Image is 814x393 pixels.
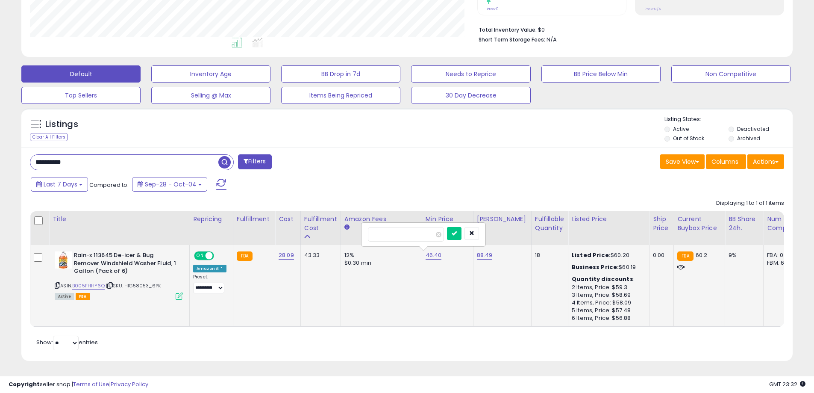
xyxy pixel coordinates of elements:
[479,26,537,33] b: Total Inventory Value:
[664,115,793,124] p: Listing States:
[572,291,643,299] div: 3 Items, Price: $58.69
[767,259,795,267] div: FBM: 6
[9,381,148,389] div: seller snap | |
[76,293,90,300] span: FBA
[132,177,207,192] button: Sep-28 - Oct-04
[677,251,693,261] small: FBA
[279,215,297,224] div: Cost
[111,380,148,388] a: Privacy Policy
[729,251,757,259] div: 9%
[572,299,643,307] div: 4 Items, Price: $58.09
[55,251,72,269] img: 41iZoDt9o6L._SL40_.jpg
[151,87,270,104] button: Selling @ Max
[477,215,528,224] div: [PERSON_NAME]
[653,215,670,233] div: Ship Price
[237,251,253,261] small: FBA
[44,180,77,189] span: Last 7 Days
[477,251,493,260] a: 88.49
[769,380,805,388] span: 2025-10-12 23:32 GMT
[671,65,790,83] button: Non Competitive
[31,177,88,192] button: Last 7 Days
[737,125,769,133] label: Deactivated
[89,181,129,189] span: Compared to:
[193,274,226,293] div: Preset:
[541,65,661,83] button: BB Price Below Min
[716,199,784,207] div: Displaying 1 to 1 of 1 items
[55,251,183,299] div: ASIN:
[195,252,206,260] span: ON
[535,251,561,259] div: 18
[237,215,271,224] div: Fulfillment
[193,265,226,272] div: Amazon AI *
[572,275,633,283] b: Quantity discounts
[151,65,270,83] button: Inventory Age
[344,224,350,231] small: Amazon Fees.
[344,259,415,267] div: $0.30 min
[36,338,98,346] span: Show: entries
[572,251,611,259] b: Listed Price:
[677,215,721,233] div: Current Buybox Price
[426,215,470,224] div: Min Price
[729,215,760,233] div: BB Share 24h.
[411,65,530,83] button: Needs to Reprice
[281,65,400,83] button: BB Drop in 7d
[344,251,415,259] div: 12%
[304,215,337,233] div: Fulfillment Cost
[53,215,186,224] div: Title
[30,133,68,141] div: Clear All Filters
[767,251,795,259] div: FBA: 0
[547,35,557,44] span: N/A
[193,215,229,224] div: Repricing
[572,314,643,322] div: 6 Items, Price: $56.88
[344,215,418,224] div: Amazon Fees
[281,87,400,104] button: Items Being Repriced
[426,251,442,260] a: 46.40
[487,6,499,12] small: Prev: 0
[21,65,141,83] button: Default
[145,180,197,189] span: Sep-28 - Oct-04
[644,6,661,12] small: Prev: N/A
[73,380,109,388] a: Terms of Use
[106,282,161,289] span: | SKU: HIG58053_6PK
[653,251,667,259] div: 0.00
[572,263,619,271] b: Business Price:
[55,293,74,300] span: All listings currently available for purchase on Amazon
[572,284,643,291] div: 2 Items, Price: $59.3
[572,307,643,314] div: 5 Items, Price: $57.48
[213,252,226,260] span: OFF
[737,135,760,142] label: Archived
[660,154,705,169] button: Save View
[74,251,178,278] b: Rain-x 113645 De-icer & Bug Remover Windshield Washer Fluid, 1 Gallon (Pack of 6)
[673,125,689,133] label: Active
[572,215,646,224] div: Listed Price
[238,154,271,169] button: Filters
[711,157,738,166] span: Columns
[572,275,643,283] div: :
[572,251,643,259] div: $60.20
[9,380,40,388] strong: Copyright
[535,215,564,233] div: Fulfillable Quantity
[479,24,778,34] li: $0
[45,118,78,130] h5: Listings
[304,251,334,259] div: 43.33
[72,282,105,290] a: B005FHHY6Q
[572,263,643,271] div: $60.19
[696,251,708,259] span: 60.2
[411,87,530,104] button: 30 Day Decrease
[479,36,545,43] b: Short Term Storage Fees:
[673,135,704,142] label: Out of Stock
[279,251,294,260] a: 28.09
[706,154,746,169] button: Columns
[747,154,784,169] button: Actions
[767,215,798,233] div: Num of Comp.
[21,87,141,104] button: Top Sellers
